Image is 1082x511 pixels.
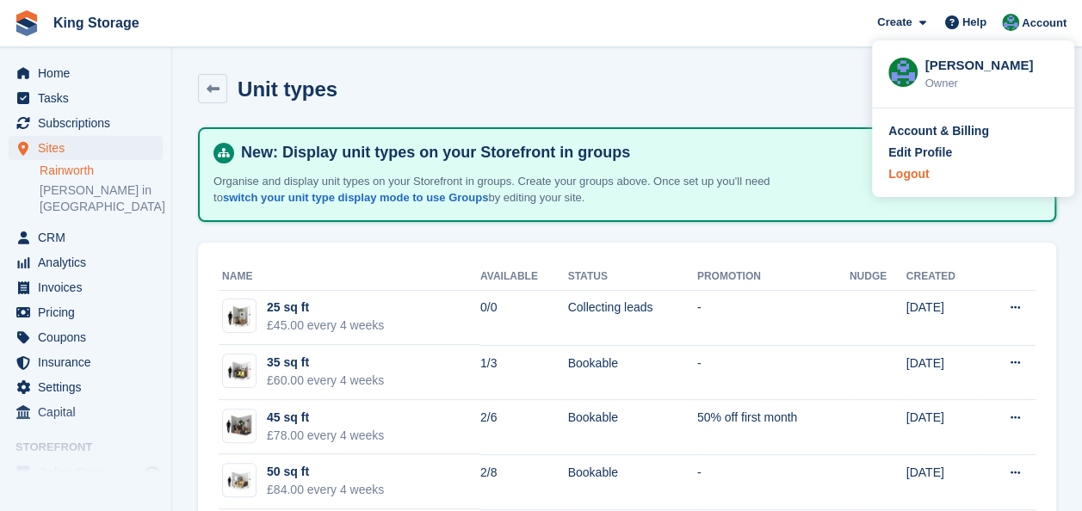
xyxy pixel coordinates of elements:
a: menu [9,275,163,299]
a: Edit Profile [888,144,1058,162]
img: stora-icon-8386f47178a22dfd0bd8f6a31ec36ba5ce8667c1dd55bd0f319d3a0aa187defe.svg [14,10,40,36]
td: [DATE] [906,290,981,345]
td: - [697,345,850,400]
span: Analytics [38,250,141,274]
a: menu [9,300,163,324]
td: [DATE] [906,454,981,509]
span: Help [962,14,986,31]
div: 50 sq ft [267,463,384,481]
a: menu [9,136,163,160]
img: John King [888,58,918,87]
div: £45.00 every 4 weeks [267,317,384,335]
div: £78.00 every 4 weeks [267,427,384,445]
span: Sites [38,136,141,160]
img: 35-sqft-unit%20(1).jpg [223,359,256,384]
th: Created [906,263,981,291]
span: Coupons [38,325,141,349]
td: Bookable [568,454,697,509]
span: Invoices [38,275,141,299]
div: £84.00 every 4 weeks [267,481,384,499]
div: 35 sq ft [267,354,384,372]
span: Tasks [38,86,141,110]
td: 50% off first month [697,400,850,455]
div: 45 sq ft [267,409,384,427]
a: menu [9,375,163,399]
a: [PERSON_NAME] in [GEOGRAPHIC_DATA] [40,182,163,215]
div: Logout [888,165,929,183]
a: menu [9,225,163,249]
td: 0/0 [480,290,568,345]
th: Status [568,263,697,291]
th: Name [219,263,480,291]
td: - [697,454,850,509]
a: menu [9,250,163,274]
a: menu [9,111,163,135]
td: 1/3 [480,345,568,400]
span: Insurance [38,350,141,374]
td: 2/8 [480,454,568,509]
h4: New: Display unit types on your Storefront in groups [234,143,1041,163]
span: CRM [38,225,141,249]
div: [PERSON_NAME] [924,56,1058,71]
th: Promotion [697,263,850,291]
td: Collecting leads [568,290,697,345]
div: Owner [924,75,1058,92]
a: menu [9,460,163,484]
span: Settings [38,375,141,399]
td: 2/6 [480,400,568,455]
img: 50.jpg [223,468,256,493]
th: Available [480,263,568,291]
div: Edit Profile [888,144,952,162]
a: menu [9,86,163,110]
img: John King [1002,14,1019,31]
p: Organise and display unit types on your Storefront in groups. Create your groups above. Once set ... [213,173,816,206]
span: Home [38,61,141,85]
td: [DATE] [906,400,981,455]
a: Logout [888,165,1058,183]
td: [DATE] [906,345,981,400]
div: £60.00 every 4 weeks [267,372,384,390]
span: Online Store [38,460,141,484]
a: King Storage [46,9,146,37]
div: 25 sq ft [267,299,384,317]
td: Bookable [568,400,697,455]
a: Rainworth [40,163,163,179]
a: menu [9,61,163,85]
span: Subscriptions [38,111,141,135]
span: Storefront [15,439,171,456]
a: Account & Billing [888,122,1058,140]
a: menu [9,400,163,424]
h2: Unit types [238,77,337,101]
th: Nudge [850,263,906,291]
span: Create [877,14,912,31]
td: - [697,290,850,345]
a: switch your unit type display mode to use Groups [223,191,488,204]
a: Preview store [142,462,163,483]
img: 25.jpg [223,304,256,329]
td: Bookable [568,345,697,400]
a: menu [9,350,163,374]
span: Account [1022,15,1067,32]
span: Capital [38,400,141,424]
div: Account & Billing [888,122,989,140]
img: 45-sqft-unit.jpg [223,413,256,438]
span: Pricing [38,300,141,324]
a: menu [9,325,163,349]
